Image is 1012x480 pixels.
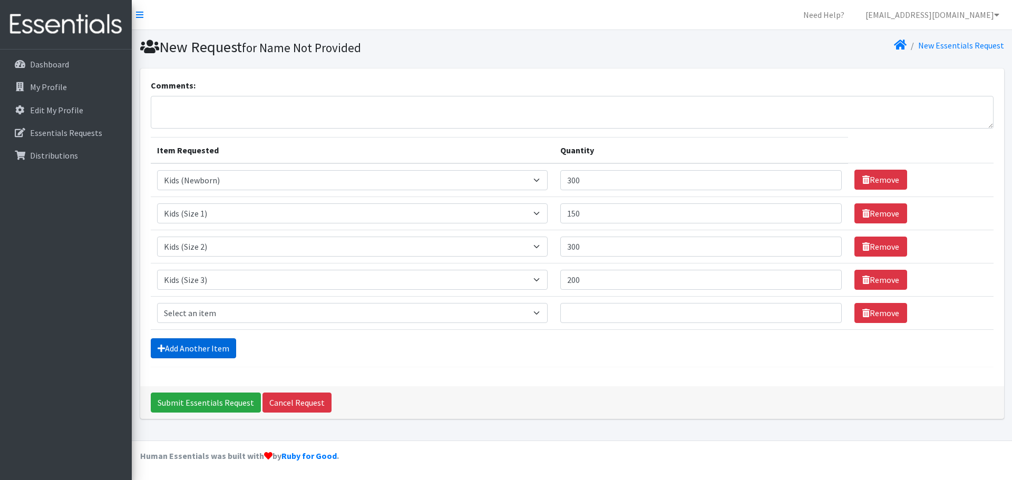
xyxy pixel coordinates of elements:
a: Remove [854,270,907,290]
a: Remove [854,203,907,223]
a: Essentials Requests [4,122,128,143]
a: Edit My Profile [4,100,128,121]
a: Dashboard [4,54,128,75]
a: Need Help? [795,4,853,25]
img: HumanEssentials [4,7,128,42]
a: Remove [854,170,907,190]
strong: Human Essentials was built with by . [140,450,339,461]
a: Distributions [4,145,128,166]
a: New Essentials Request [918,40,1004,51]
a: [EMAIL_ADDRESS][DOMAIN_NAME] [857,4,1008,25]
a: Add Another Item [151,338,236,358]
label: Comments: [151,79,196,92]
a: Remove [854,237,907,257]
a: My Profile [4,76,128,97]
th: Quantity [554,137,848,163]
a: Remove [854,303,907,323]
h1: New Request [140,38,568,56]
p: Distributions [30,150,78,161]
a: Ruby for Good [281,450,337,461]
a: Cancel Request [262,393,332,413]
p: Edit My Profile [30,105,83,115]
p: My Profile [30,82,67,92]
input: Submit Essentials Request [151,393,261,413]
small: for Name Not Provided [242,40,361,55]
th: Item Requested [151,137,554,163]
p: Essentials Requests [30,128,102,138]
p: Dashboard [30,59,69,70]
